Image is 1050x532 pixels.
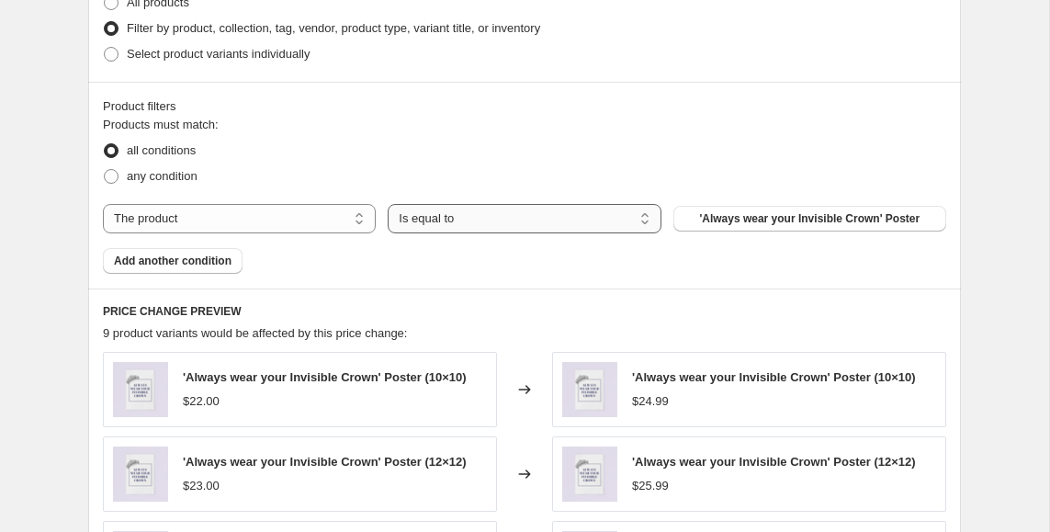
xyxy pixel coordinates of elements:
img: mockup-of-a-poster-lying-against-a-plain-color-backdrop-1242-el_80x.png [113,362,168,417]
img: mockup-of-a-poster-lying-against-a-plain-color-backdrop-1242-el_80x.png [113,447,168,502]
span: 'Always wear your Invisible Crown' Poster (10×10) [183,370,467,384]
img: mockup-of-a-poster-lying-against-a-plain-color-backdrop-1242-el_80x.png [562,447,617,502]
button: 'Always wear your Invisible Crown' Poster [673,206,946,232]
span: Products must match: [103,118,219,131]
span: any condition [127,169,198,183]
span: Add another condition [114,254,231,268]
span: 'Always wear your Invisible Crown' Poster (12×12) [183,455,467,469]
h6: PRICE CHANGE PREVIEW [103,304,946,319]
img: mockup-of-a-poster-lying-against-a-plain-color-backdrop-1242-el_80x.png [562,362,617,417]
span: $24.99 [632,394,669,408]
span: Select product variants individually [127,47,310,61]
span: 'Always wear your Invisible Crown' Poster (12×12) [632,455,916,469]
div: Product filters [103,97,946,116]
span: $25.99 [632,479,669,492]
span: $23.00 [183,479,220,492]
button: Add another condition [103,248,243,274]
span: all conditions [127,143,196,157]
span: 'Always wear your Invisible Crown' Poster [699,211,920,226]
span: 'Always wear your Invisible Crown' Poster (10×10) [632,370,916,384]
span: Filter by product, collection, tag, vendor, product type, variant title, or inventory [127,21,540,35]
span: 9 product variants would be affected by this price change: [103,326,407,340]
span: $22.00 [183,394,220,408]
